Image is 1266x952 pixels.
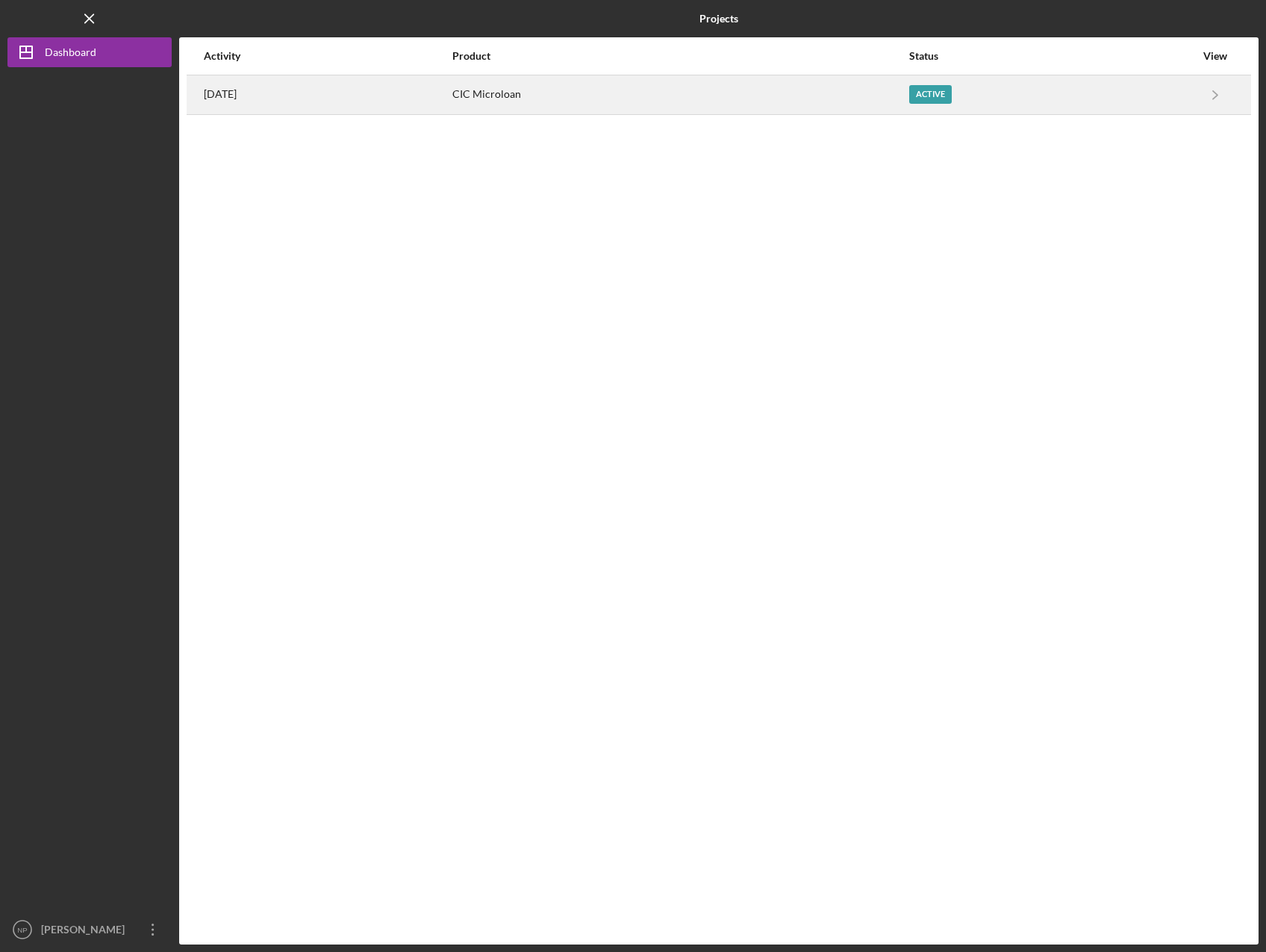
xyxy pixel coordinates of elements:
button: NP[PERSON_NAME] [7,915,172,945]
div: CIC Microloan [452,76,908,113]
time: 2025-10-09 20:48 [204,88,237,100]
button: Dashboard [7,37,172,67]
div: View [1197,50,1234,62]
div: Dashboard [45,37,96,71]
text: NP [17,926,27,934]
div: Active [909,85,952,104]
div: Status [909,50,1195,62]
b: Projects [699,13,738,25]
div: Activity [204,50,451,62]
div: Product [452,50,908,62]
div: [PERSON_NAME] [37,915,134,948]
